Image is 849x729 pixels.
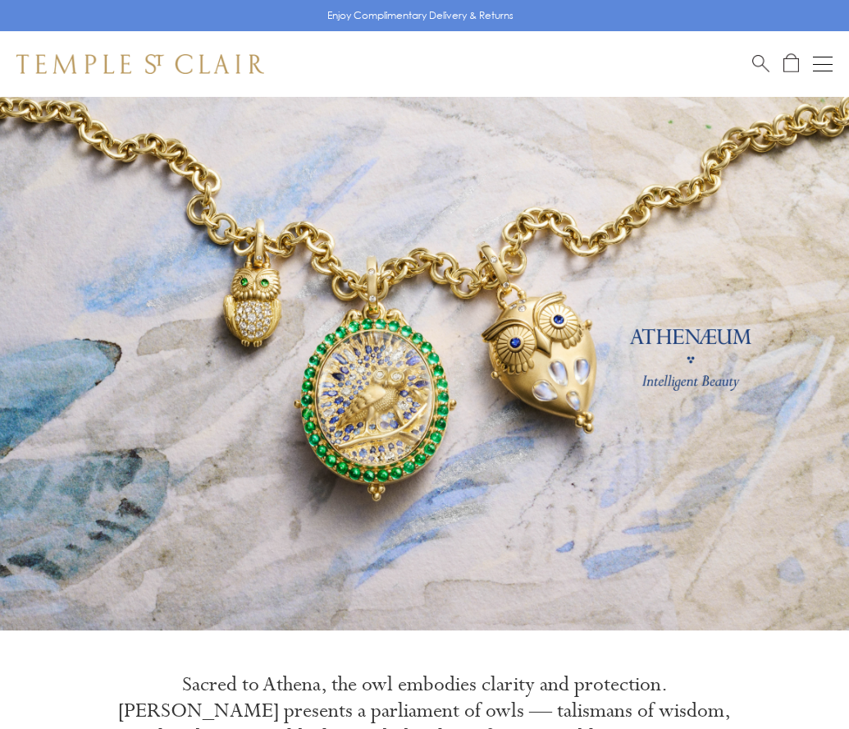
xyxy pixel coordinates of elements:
p: Enjoy Complimentary Delivery & Returns [327,7,514,24]
a: Open Shopping Bag [783,53,799,74]
button: Open navigation [813,54,833,74]
a: Search [752,53,769,74]
img: Temple St. Clair [16,54,264,74]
